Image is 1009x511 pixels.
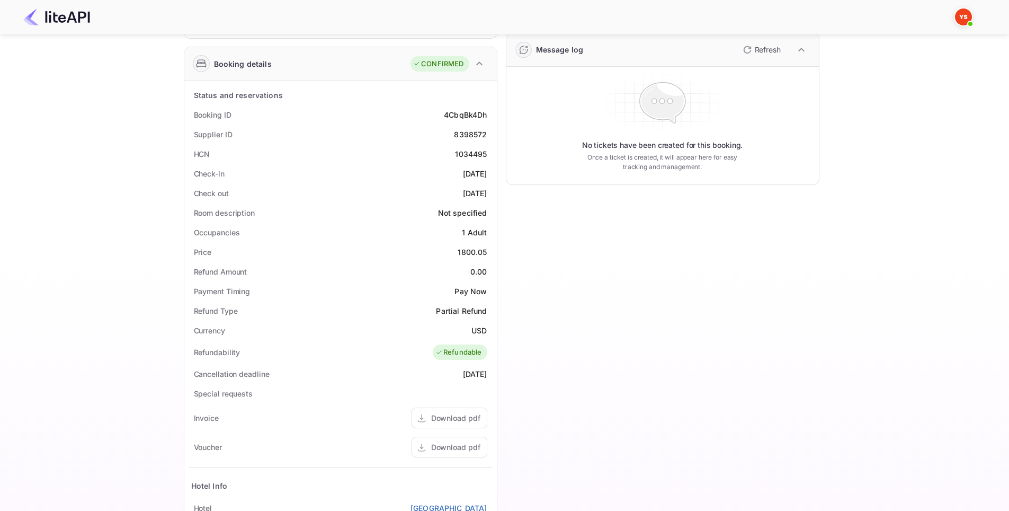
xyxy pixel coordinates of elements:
[454,129,487,140] div: 8398572
[194,412,219,424] div: Invoice
[194,388,253,399] div: Special requests
[471,325,487,336] div: USD
[438,207,487,218] div: Not specified
[194,90,283,101] div: Status and reservations
[431,412,480,424] div: Download pdf
[194,305,238,316] div: Refund Type
[463,188,487,199] div: [DATE]
[194,266,247,277] div: Refund Amount
[194,227,240,238] div: Occupancies
[470,266,487,277] div: 0.00
[214,58,272,69] div: Booking details
[194,129,233,140] div: Supplier ID
[462,227,487,238] div: 1 Adult
[194,347,240,358] div: Refundability
[582,140,743,151] p: No tickets have been created for this booking.
[194,188,229,199] div: Check out
[955,8,972,25] img: Yandex Support
[194,148,210,160] div: HCN
[191,480,228,491] div: Hotel Info
[431,442,480,453] div: Download pdf
[194,109,231,120] div: Booking ID
[436,305,487,316] div: Partial Refund
[463,368,487,380] div: [DATE]
[194,246,212,258] div: Price
[444,109,487,120] div: 4CbqBk4Dh
[579,153,746,172] p: Once a ticket is created, it will appear here for easy tracking and management.
[413,59,463,69] div: CONFIRMED
[23,8,90,25] img: LiteAPI Logo
[536,44,584,55] div: Message log
[194,368,270,380] div: Cancellation deadline
[755,44,781,55] p: Refresh
[194,442,222,453] div: Voucher
[194,325,225,336] div: Currency
[435,347,482,358] div: Refundable
[737,41,785,58] button: Refresh
[454,286,487,297] div: Pay Now
[463,168,487,179] div: [DATE]
[194,207,255,218] div: Room description
[455,148,487,160] div: 1034495
[458,246,487,258] div: 1800.05
[194,286,251,297] div: Payment Timing
[194,168,225,179] div: Check-in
